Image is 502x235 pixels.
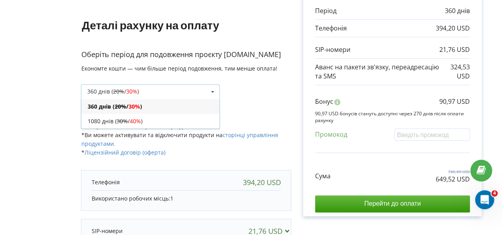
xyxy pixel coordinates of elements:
[315,24,347,33] p: Телефонія
[87,89,138,94] div: 360 днів ( / )
[445,6,470,15] p: 360 днів
[315,63,440,81] p: Аванс на пакети зв'язку, переадресацію та SMS
[439,45,470,54] p: 21,76 USD
[91,227,122,235] p: SIP-номери
[315,130,347,139] p: Промокод
[170,195,173,202] span: 1
[248,227,292,235] div: 21,76 USD
[436,175,470,184] p: 649,52 USD
[81,50,291,60] p: Оберіть період для подовження проєкту [DOMAIN_NAME]
[440,63,470,81] p: 324,53 USD
[91,178,119,186] p: Телефонія
[436,169,470,174] p: 740,49 USD
[81,6,220,44] h1: Деталі рахунку на оплату
[130,117,141,125] span: 40%
[91,195,281,203] p: Використано робочих місць:
[491,190,498,197] span: 4
[315,6,337,15] p: Період
[81,65,277,72] span: Економте кошти — чим більше період подовження, тим менше оплата!
[84,149,165,156] a: Ліцензійний договір (оферта)
[113,88,124,95] s: 20%
[117,117,128,125] s: 30%
[81,122,184,130] span: *Усі ціни вказано за обраний період.
[81,114,219,128] div: 1080 днів ( / )
[436,24,470,33] p: 394,20 USD
[315,97,333,106] p: Бонус
[439,97,470,106] p: 90,97 USD
[315,110,470,124] p: 90,97 USD бонусів стануть доступні через 270 днів після оплати рахунку
[315,195,470,212] input: Перейти до оплати
[81,131,278,147] span: *Ви можете активувати та відключити продукти на
[243,178,281,186] div: 394,20 USD
[129,103,140,110] span: 30%
[81,99,219,114] div: 360 днів ( / )
[115,103,126,110] s: 20%
[81,131,278,147] a: сторінці управління продуктами.
[315,45,350,54] p: SIP-номери
[315,172,331,181] p: Сума
[475,190,494,209] iframe: Intercom live chat
[394,128,470,141] input: Введіть промокод
[126,88,137,95] span: 30%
